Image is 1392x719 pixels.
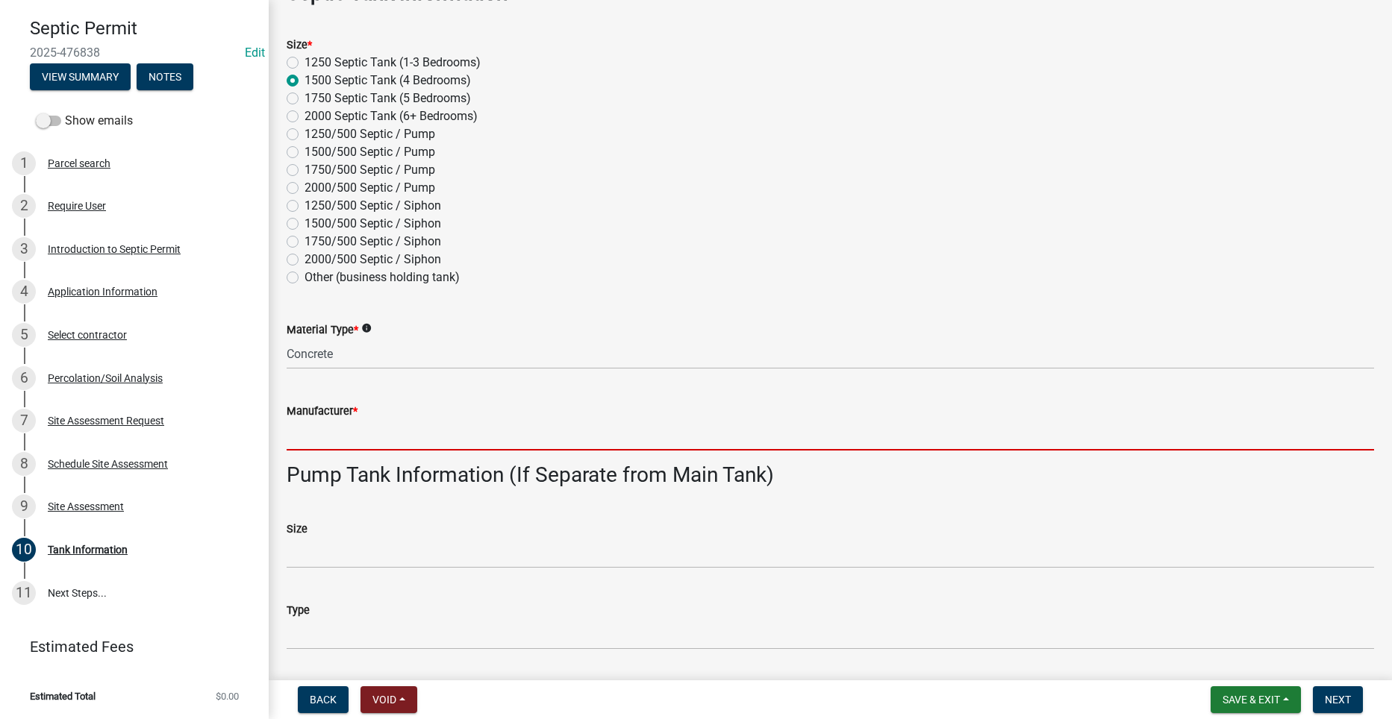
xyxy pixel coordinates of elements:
div: Require User [48,201,106,211]
div: 8 [12,452,36,476]
label: Type [287,606,310,616]
label: Other (business holding tank) [305,269,460,286]
div: 10 [12,538,36,562]
div: Parcel search [48,158,110,169]
div: Select contractor [48,330,127,340]
span: Void [372,694,396,706]
label: 1250 Septic Tank (1-3 Bedrooms) [305,54,481,72]
div: 4 [12,280,36,304]
wm-modal-confirm: Notes [137,72,193,84]
div: Application Information [48,286,157,297]
div: Site Assessment [48,501,124,512]
h4: Septic Permit [30,18,257,40]
h3: Pump Tank Information (If Separate from Main Tank) [287,462,1374,488]
button: View Summary [30,63,131,90]
button: Back [298,686,349,713]
div: 7 [12,409,36,433]
label: 2000 Septic Tank (6+ Bedrooms) [305,107,478,125]
div: 11 [12,581,36,605]
label: Size [287,524,308,535]
label: Material Type [287,325,358,336]
div: Percolation/Soil Analysis [48,373,163,383]
label: Show emails [36,112,133,130]
a: Estimated Fees [12,632,245,662]
div: 6 [12,366,36,390]
button: Save & Exit [1211,686,1301,713]
label: 1250/500 Septic / Pump [305,125,435,143]
button: Notes [137,63,193,90]
i: info [361,323,372,333]
div: 1 [12,151,36,175]
label: 1500/500 Septic / Siphon [305,215,441,233]
label: 1500 Septic Tank (4 Bedrooms) [305,72,471,90]
div: 5 [12,323,36,347]
div: Site Assessment Request [48,415,164,426]
label: Size [287,40,312,51]
button: Next [1313,686,1363,713]
label: 1750 Septic Tank (5 Bedrooms) [305,90,471,107]
a: Edit [245,45,265,60]
div: Tank Information [48,544,128,555]
label: 2000/500 Septic / Pump [305,179,435,197]
div: Schedule Site Assessment [48,459,168,469]
label: 1750/500 Septic / Siphon [305,233,441,251]
label: Manufacturer [287,406,358,417]
label: 1750/500 Septic / Pump [305,161,435,179]
label: 2000/500 Septic / Siphon [305,251,441,269]
div: Introduction to Septic Permit [48,244,181,254]
wm-modal-confirm: Summary [30,72,131,84]
span: Estimated Total [30,691,96,701]
span: Save & Exit [1223,694,1280,706]
button: Void [361,686,417,713]
label: 1250/500 Septic / Siphon [305,197,441,215]
span: Next [1325,694,1351,706]
wm-modal-confirm: Edit Application Number [245,45,265,60]
div: 9 [12,494,36,518]
span: Back [310,694,337,706]
label: 1500/500 Septic / Pump [305,143,435,161]
div: 2 [12,194,36,218]
div: 3 [12,237,36,261]
span: 2025-476838 [30,45,239,60]
span: $0.00 [216,691,239,701]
